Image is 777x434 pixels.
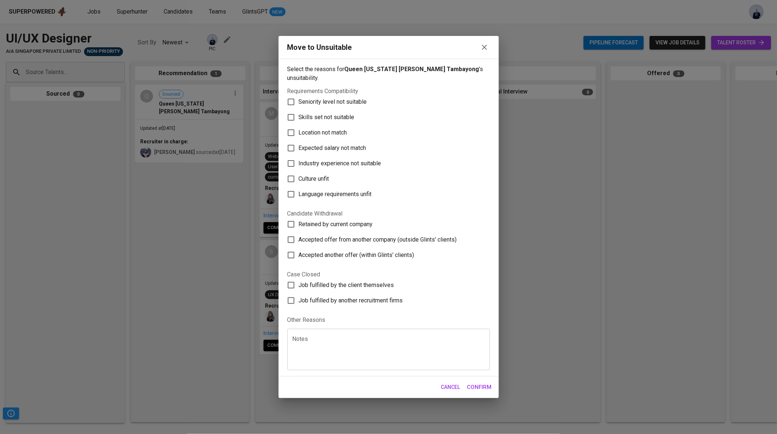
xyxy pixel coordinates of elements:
[441,383,460,392] span: Cancel
[299,220,373,229] span: Retained by current company
[299,281,394,290] span: Job fulfilled by the client themselves
[299,113,355,122] span: Skills set not suitable
[463,379,496,395] button: Confirm
[287,311,490,329] legend: Other Reasons
[299,128,347,137] span: Location not match
[299,235,457,244] span: Accepted offer from another company (outside Glints' clients)
[287,272,320,277] legend: Case Closed
[299,251,414,260] span: Accepted another offer (within Glints' clients)
[345,66,479,73] b: Queen [US_STATE] [PERSON_NAME] Tambayong
[287,211,343,217] legend: Candidate Withdrawal
[287,65,490,82] p: Select the reasons for 's unsuitability.
[299,159,381,168] span: Industry experience not suitable
[299,144,366,152] span: Expected salary not match
[467,382,492,392] span: Confirm
[438,380,463,394] button: Cancel
[287,42,352,53] div: Move to Unsuitable
[299,190,372,199] span: Language requirements unfit
[299,174,329,183] span: Culture unfit
[287,88,359,94] legend: Requirements Compatibility
[299,296,403,305] span: Job fulfilled by another recruitment firms
[299,98,367,106] span: Seniority level not suitable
